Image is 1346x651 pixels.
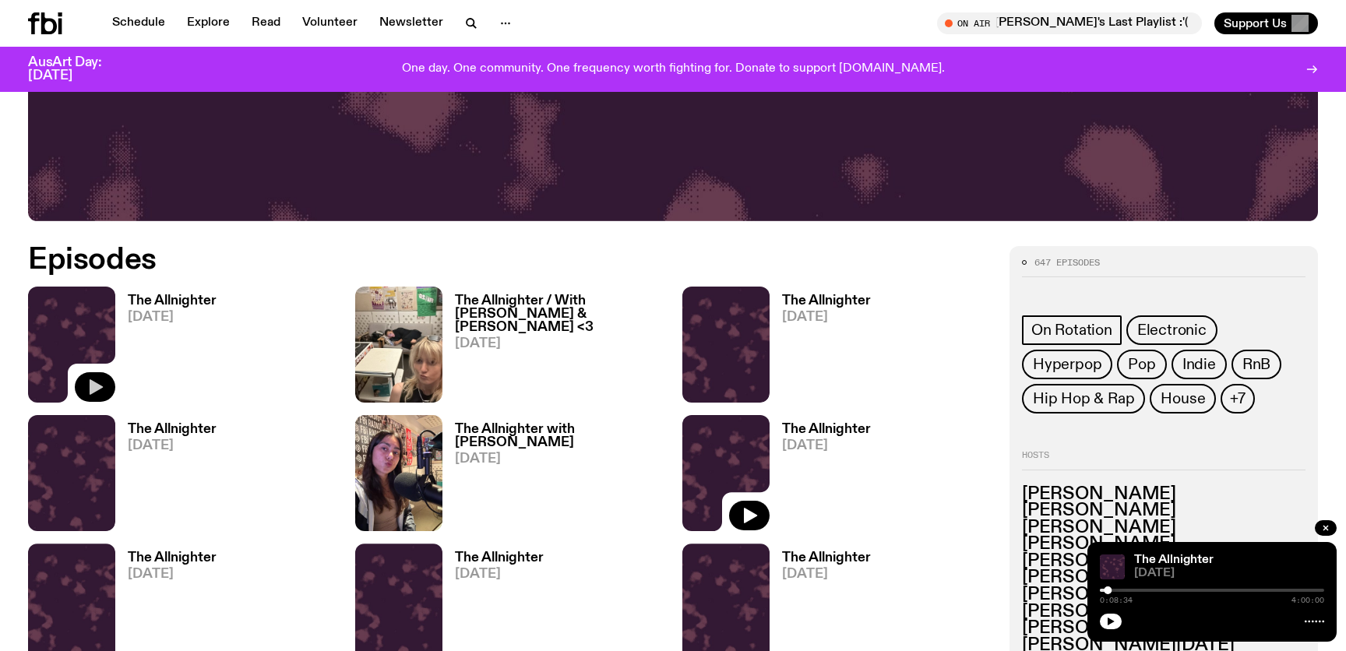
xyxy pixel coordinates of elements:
[293,12,367,34] a: Volunteer
[128,294,217,308] h3: The Allnighter
[402,62,945,76] p: One day. One community. One frequency worth fighting for. Donate to support [DOMAIN_NAME].
[1022,586,1305,603] h3: [PERSON_NAME]
[455,568,544,581] span: [DATE]
[128,423,217,436] h3: The Allnighter
[1161,390,1205,407] span: House
[28,56,128,83] h3: AusArt Day: [DATE]
[1022,502,1305,519] h3: [PERSON_NAME]
[103,12,174,34] a: Schedule
[1231,350,1281,379] a: RnB
[1022,350,1112,379] a: Hyperpop
[1134,554,1214,566] a: The Allnighter
[455,551,544,565] h3: The Allnighter
[782,311,871,324] span: [DATE]
[782,439,871,452] span: [DATE]
[1230,390,1246,407] span: +7
[242,12,290,34] a: Read
[1224,16,1287,30] span: Support Us
[1022,486,1305,503] h3: [PERSON_NAME]
[115,423,217,531] a: The Allnighter[DATE]
[782,568,871,581] span: [DATE]
[455,337,664,350] span: [DATE]
[1182,356,1216,373] span: Indie
[178,12,239,34] a: Explore
[782,423,871,436] h3: The Allnighter
[1126,315,1217,345] a: Electronic
[455,294,664,334] h3: The Allnighter / With [PERSON_NAME] & [PERSON_NAME] <3
[1022,553,1305,570] h3: [PERSON_NAME]
[115,294,217,403] a: The Allnighter[DATE]
[1022,315,1122,345] a: On Rotation
[28,246,882,274] h2: Episodes
[1022,536,1305,553] h3: [PERSON_NAME]
[770,423,871,531] a: The Allnighter[DATE]
[1022,519,1305,537] h3: [PERSON_NAME]
[1033,356,1101,373] span: Hyperpop
[128,568,217,581] span: [DATE]
[1150,384,1216,413] a: House
[937,12,1202,34] button: On AirThe Playlist / [PERSON_NAME]'s Last Playlist :'( w/ [PERSON_NAME], [PERSON_NAME], [PERSON_N...
[442,294,664,403] a: The Allnighter / With [PERSON_NAME] & [PERSON_NAME] <3[DATE]
[782,294,871,308] h3: The Allnighter
[770,294,871,403] a: The Allnighter[DATE]
[1034,259,1100,267] span: 647 episodes
[1117,350,1166,379] a: Pop
[455,452,664,466] span: [DATE]
[370,12,453,34] a: Newsletter
[1221,384,1255,413] button: +7
[1214,12,1318,34] button: Support Us
[1134,568,1324,579] span: [DATE]
[1033,390,1134,407] span: Hip Hop & Rap
[442,423,664,531] a: The Allnighter with [PERSON_NAME][DATE]
[1022,603,1305,621] h3: [PERSON_NAME]
[1242,356,1270,373] span: RnB
[1031,322,1112,339] span: On Rotation
[1172,350,1227,379] a: Indie
[1100,596,1133,604] span: 0:08:34
[1291,596,1324,604] span: 4:00:00
[1022,569,1305,586] h3: [PERSON_NAME]
[1022,451,1305,470] h2: Hosts
[1022,384,1145,413] a: Hip Hop & Rap
[128,551,217,565] h3: The Allnighter
[455,423,664,449] h3: The Allnighter with [PERSON_NAME]
[1128,356,1155,373] span: Pop
[1022,620,1305,637] h3: [PERSON_NAME]
[782,551,871,565] h3: The Allnighter
[128,311,217,324] span: [DATE]
[128,439,217,452] span: [DATE]
[1137,322,1207,339] span: Electronic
